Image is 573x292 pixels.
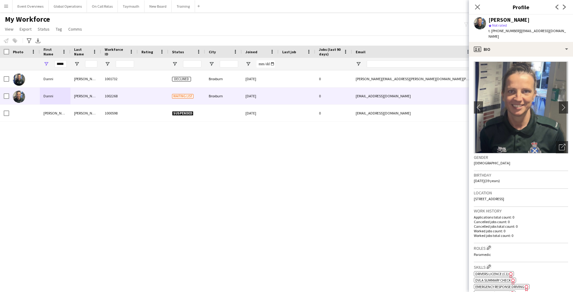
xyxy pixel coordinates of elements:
[17,25,34,33] a: Export
[315,88,352,104] div: 0
[489,17,530,23] div: [PERSON_NAME]
[352,88,474,104] div: [EMAIL_ADDRESS][DOMAIN_NAME]
[469,3,573,11] h3: Profile
[5,15,50,24] span: My Workforce
[13,91,25,103] img: Danni Pagliarulo
[70,70,101,87] div: [PERSON_NAME]
[474,233,568,238] p: Worked jobs total count: 0
[172,50,184,54] span: Status
[34,37,42,44] app-action-btn: Export XLSX
[220,60,238,68] input: City Filter Input
[101,88,138,104] div: 1002268
[319,47,341,56] span: Jobs (last 90 days)
[172,61,178,67] button: Open Filter Menu
[245,50,257,54] span: Joined
[475,271,509,276] span: Drivers Licence (C1)
[474,229,568,233] p: Worked jobs count: 0
[35,25,52,33] a: Status
[205,70,242,87] div: Broxburn
[172,0,195,12] button: Training
[38,26,50,32] span: Status
[242,88,279,104] div: [DATE]
[474,252,491,257] span: Paramedic
[474,190,568,196] h3: Location
[282,50,296,54] span: Last job
[474,155,568,160] h3: Gender
[474,224,568,229] p: Cancelled jobs total count: 0
[43,47,59,56] span: First Name
[474,197,504,201] span: [STREET_ADDRESS]
[367,60,471,68] input: Email Filter Input
[101,70,138,87] div: 1001732
[315,105,352,122] div: 0
[257,60,275,68] input: Joined Filter Input
[49,0,87,12] button: Global Operations
[85,60,97,68] input: Last Name Filter Input
[474,178,500,183] span: [DATE] (39 years)
[70,88,101,104] div: [PERSON_NAME]
[105,61,110,67] button: Open Filter Menu
[54,60,67,68] input: First Name Filter Input
[352,105,474,122] div: [EMAIL_ADDRESS][DOMAIN_NAME]
[40,105,70,122] div: [PERSON_NAME]
[242,105,279,122] div: [DATE]
[474,62,568,153] img: Crew avatar or photo
[144,0,172,12] button: New Board
[183,60,201,68] input: Status Filter Input
[53,25,65,33] a: Tag
[118,0,144,12] button: Taymouth
[556,141,568,153] div: Open photos pop-in
[13,50,23,54] span: Photo
[56,26,62,32] span: Tag
[489,28,520,33] span: t. [PHONE_NUMBER]
[205,88,242,104] div: Broxburn
[489,28,566,39] span: | [EMAIL_ADDRESS][DOMAIN_NAME]
[40,88,70,104] div: Danni
[13,73,25,86] img: Danni Pagliarulo
[105,47,127,56] span: Workforce ID
[172,94,193,99] span: Waiting list
[2,25,16,33] a: View
[492,23,507,28] span: Not rated
[474,172,568,178] h3: Birthday
[242,70,279,87] div: [DATE]
[475,278,511,283] span: DVLA Summary Check
[20,26,32,32] span: Export
[474,208,568,214] h3: Work history
[474,264,568,270] h3: Skills
[141,50,153,54] span: Rating
[40,70,70,87] div: Danni
[315,70,352,87] div: 0
[87,0,118,12] button: On Call Rotas
[469,42,573,57] div: Bio
[116,60,134,68] input: Workforce ID Filter Input
[356,61,361,67] button: Open Filter Menu
[209,61,214,67] button: Open Filter Menu
[475,284,524,289] span: Emergency Response Driving
[474,215,568,219] p: Applications total count: 0
[68,26,82,32] span: Comms
[352,70,474,87] div: [PERSON_NAME][EMAIL_ADDRESS][PERSON_NAME][DOMAIN_NAME][PERSON_NAME]
[474,245,568,251] h3: Roles
[172,77,191,81] span: Declined
[474,219,568,224] p: Cancelled jobs count: 0
[101,105,138,122] div: 1000598
[25,37,33,44] app-action-btn: Advanced filters
[209,50,216,54] span: City
[13,0,49,12] button: Event Overviews
[245,61,251,67] button: Open Filter Menu
[5,26,13,32] span: View
[70,105,101,122] div: [PERSON_NAME]
[172,111,193,116] span: Suspended
[74,47,90,56] span: Last Name
[474,161,510,165] span: [DEMOGRAPHIC_DATA]
[356,50,365,54] span: Email
[74,61,80,67] button: Open Filter Menu
[66,25,84,33] a: Comms
[43,61,49,67] button: Open Filter Menu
